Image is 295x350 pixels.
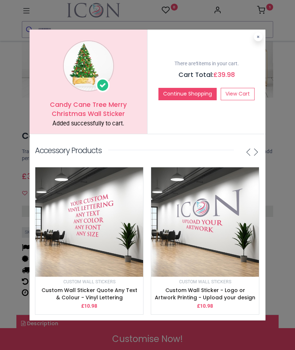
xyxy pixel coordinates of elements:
img: image_512 [35,167,143,277]
span: 10.98 [84,303,97,309]
h5: Cart Total: [153,70,260,79]
span: £ [213,70,235,79]
a: Custom Wall Sticker - Logo or Artwork Printing - Upload your design [155,287,255,301]
img: image_1024 [63,40,114,92]
a: Custom Wall Stickers [179,279,231,284]
a: View Cart [221,88,255,100]
p: There are items in your cart. [153,60,260,67]
img: image_512 [151,167,259,277]
span: 10.98 [200,303,213,309]
a: Custom Wall Stickers [63,279,115,284]
span: 39.98 [218,70,235,79]
h5: Candy Cane Tree Merry Christmas Wall Sticker [35,100,142,118]
button: Continue Shopping [158,88,217,100]
p: Accessory Products [35,145,102,156]
a: Custom Wall Sticker Quote Any Text & Colour - Vinyl Lettering [42,287,137,301]
p: £ [81,303,97,310]
p: £ [197,303,213,310]
b: 1 [196,61,198,66]
div: Added successfully to cart. [35,120,142,128]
